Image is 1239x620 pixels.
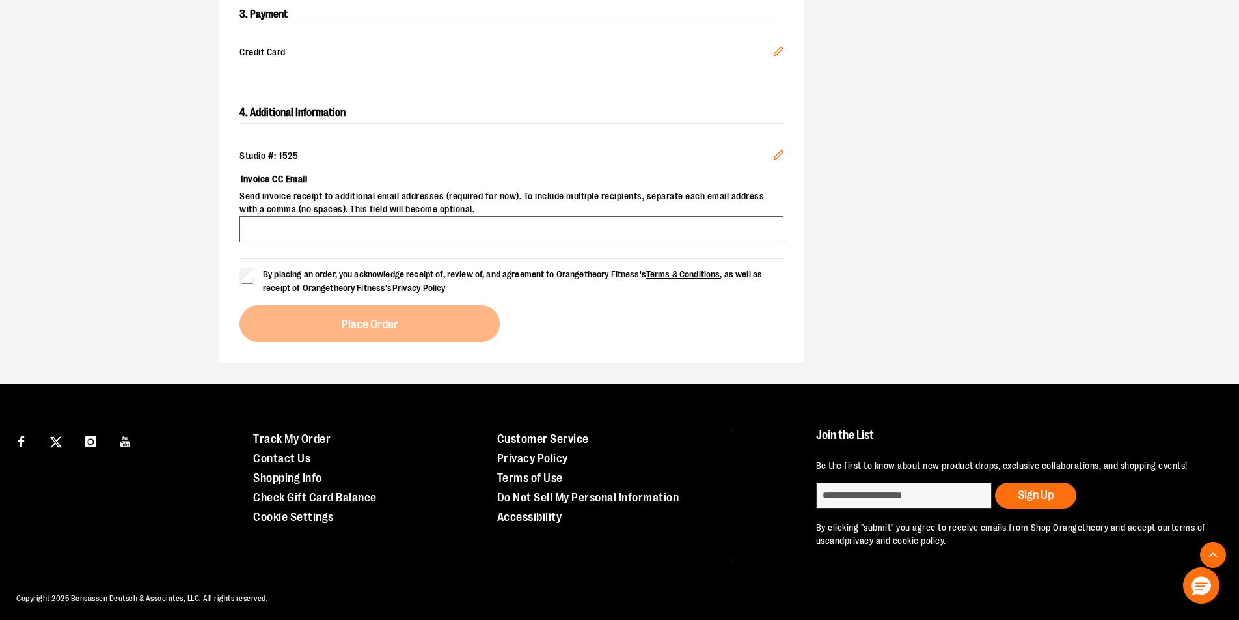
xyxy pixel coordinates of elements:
[253,511,334,524] a: Cookie Settings
[497,511,562,524] a: Accessibility
[497,432,589,445] a: Customer Service
[845,535,946,546] a: privacy and cookie policy.
[253,491,377,504] a: Check Gift Card Balance
[239,168,783,190] label: Invoice CC Email
[263,269,762,293] span: By placing an order, you acknowledge receipt of, review of, and agreement to Orangetheory Fitness...
[816,522,1210,548] p: By clicking "submit" you agree to receive emails from Shop Orangetheory and accept our and
[1200,542,1226,568] button: Back To Top
[392,283,446,293] a: Privacy Policy
[16,594,268,603] span: Copyright 2025 Bensussen Deutsch & Associates, LLC. All rights reserved.
[239,190,783,216] span: Send invoice receipt to additional email addresses (required for now). To include multiple recipi...
[497,472,563,485] a: Terms of Use
[1183,567,1219,604] button: Hello, have a question? Let’s chat.
[763,139,794,175] button: Edit
[10,429,33,452] a: Visit our Facebook page
[253,432,331,445] a: Track My Order
[79,429,102,452] a: Visit our Instagram page
[816,522,1206,546] a: terms of use
[239,268,255,283] input: By placing an order, you acknowledge receipt of, review of, and agreement to Orangetheory Fitness...
[115,429,137,452] a: Visit our Youtube page
[239,150,783,163] div: Studio #: 1525
[253,472,322,485] a: Shopping Info
[239,4,783,25] h2: 3. Payment
[763,36,794,71] button: Edit
[646,269,720,279] a: Terms & Conditions
[816,460,1210,473] p: Be the first to know about new product drops, exclusive collaborations, and shopping events!
[239,46,773,61] span: Credit Card
[1018,488,1054,501] span: Sign Up
[239,102,783,124] h2: 4. Additional Information
[816,429,1210,453] h4: Join the List
[50,436,62,448] img: Twitter
[45,429,68,452] a: Visit our X page
[497,491,679,504] a: Do Not Sell My Personal Information
[995,483,1076,509] button: Sign Up
[253,452,310,465] a: Contact Us
[497,452,568,465] a: Privacy Policy
[816,483,992,509] input: enter email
